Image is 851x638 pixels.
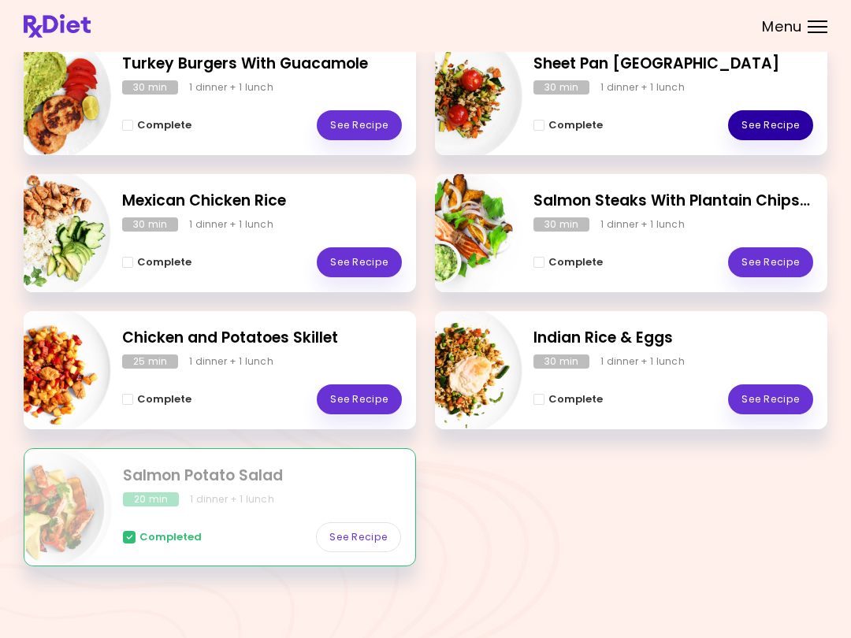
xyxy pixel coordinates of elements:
div: 1 dinner + 1 lunch [189,217,273,232]
a: See Recipe - Turkey Burgers With Guacamole [317,110,402,140]
h2: Indian Rice & Eggs [533,327,813,350]
h2: Turkey Burgers With Guacamole [122,53,402,76]
a: See Recipe - Salmon Potato Salad [316,522,401,552]
div: 1 dinner + 1 lunch [600,354,685,369]
button: Complete - Mexican Chicken Rice [122,253,191,272]
div: 1 dinner + 1 lunch [600,217,685,232]
img: Info - Indian Rice & Eggs [392,305,522,436]
div: 1 dinner + 1 lunch [190,492,274,506]
img: Info - Sheet Pan Turkey [392,31,522,161]
a: See Recipe - Chicken and Potatoes Skillet [317,384,402,414]
div: 30 min [533,217,589,232]
h2: Sheet Pan Turkey [533,53,813,76]
span: Menu [762,20,802,34]
h2: Salmon Potato Salad [123,465,401,488]
button: Complete - Sheet Pan Turkey [533,116,603,135]
span: Complete [548,119,603,132]
h2: Salmon Steaks With Plantain Chips and Guacamole [533,190,813,213]
img: RxDiet [24,14,91,38]
a: See Recipe - Sheet Pan Turkey [728,110,813,140]
button: Complete - Salmon Steaks With Plantain Chips and Guacamole [533,253,603,272]
div: 30 min [122,217,178,232]
img: Info - Salmon Steaks With Plantain Chips and Guacamole [392,168,522,299]
span: Complete [137,119,191,132]
div: 30 min [122,80,178,95]
h2: Chicken and Potatoes Skillet [122,327,402,350]
span: Completed [139,531,202,543]
button: Complete - Turkey Burgers With Guacamole [122,116,191,135]
div: 1 dinner + 1 lunch [600,80,685,95]
div: 30 min [533,80,589,95]
div: 1 dinner + 1 lunch [189,80,273,95]
button: Complete - Indian Rice & Eggs [533,390,603,409]
div: 1 dinner + 1 lunch [189,354,273,369]
span: Complete [548,393,603,406]
a: See Recipe - Indian Rice & Eggs [728,384,813,414]
button: Complete - Chicken and Potatoes Skillet [122,390,191,409]
div: 30 min [533,354,589,369]
div: 20 min [123,492,179,506]
span: Complete [137,393,191,406]
span: Complete [137,256,191,269]
h2: Mexican Chicken Rice [122,190,402,213]
a: See Recipe - Mexican Chicken Rice [317,247,402,277]
span: Complete [548,256,603,269]
a: See Recipe - Salmon Steaks With Plantain Chips and Guacamole [728,247,813,277]
div: 25 min [122,354,178,369]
